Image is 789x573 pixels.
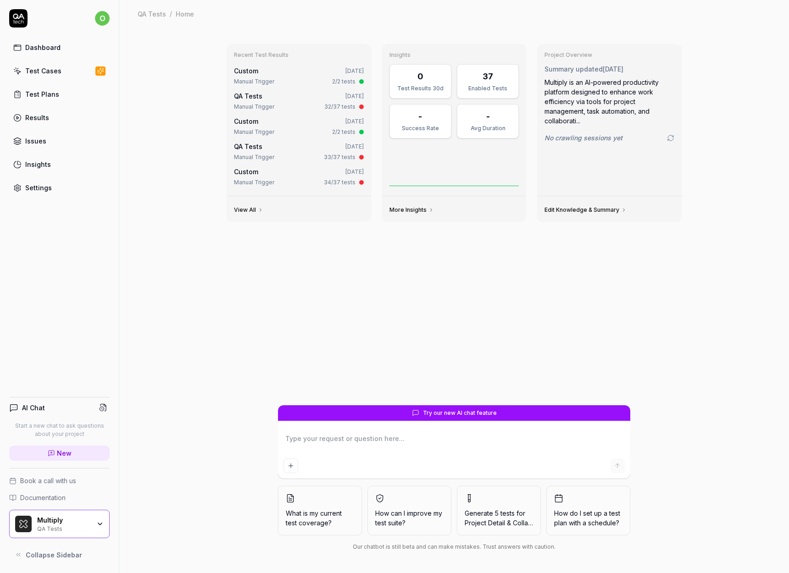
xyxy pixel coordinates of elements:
[138,9,166,18] div: QA Tests
[9,476,110,485] a: Book a call with us
[234,128,274,136] div: Manual Trigger
[232,64,366,88] a: Custom[DATE]Manual Trigger2/2 tests
[9,179,110,197] a: Settings
[9,446,110,461] a: New
[234,153,274,161] div: Manual Trigger
[324,178,356,187] div: 34/37 tests
[395,124,445,132] div: Success Rate
[234,103,274,111] div: Manual Trigger
[25,113,49,122] div: Results
[375,508,444,528] span: How can I improve my test suite?
[554,508,622,528] span: How do I set up a test plan with a schedule?
[234,178,274,187] div: Manual Trigger
[286,508,354,528] span: What is my current test coverage?
[9,155,110,173] a: Insights
[345,93,364,99] time: [DATE]
[395,84,445,93] div: Test Results 30d
[278,486,362,535] button: What is my current test coverage?
[345,67,364,74] time: [DATE]
[546,486,630,535] button: How do I set up a test plan with a schedule?
[367,486,451,535] button: How can I improve my test suite?
[234,168,258,176] span: Custom
[232,165,366,188] a: Custom[DATE]Manual Trigger34/37 tests
[9,422,110,438] p: Start a new chat to ask questions about your project
[457,486,541,535] button: Generate 5 tests forProject Detail & Collaboration
[232,140,366,163] a: QA Tests[DATE]Manual Trigger33/37 tests
[483,70,493,83] div: 37
[417,70,423,83] div: 0
[234,143,262,150] a: QA Tests
[667,134,674,142] a: Go to crawling settings
[9,493,110,502] a: Documentation
[324,153,356,161] div: 33/37 tests
[465,519,553,527] span: Project Detail & Collaboration
[234,206,263,214] a: View All
[332,77,356,86] div: 2/2 tests
[545,51,674,59] h3: Project Overview
[283,458,298,473] button: Add attachment
[234,51,364,59] h3: Recent Test Results
[37,516,90,524] div: Multiply
[9,132,110,150] a: Issues
[25,183,52,193] div: Settings
[95,9,110,28] button: o
[332,128,356,136] div: 2/2 tests
[37,524,90,532] div: QA Tests
[26,550,82,560] span: Collapse Sidebar
[234,117,258,125] span: Custom
[232,115,366,138] a: Custom[DATE]Manual Trigger2/2 tests
[20,476,76,485] span: Book a call with us
[345,168,364,175] time: [DATE]
[463,84,513,93] div: Enabled Tests
[463,124,513,132] div: Avg Duration
[345,143,364,150] time: [DATE]
[95,11,110,26] span: o
[9,510,110,538] button: Multiply LogoMultiplyQA Tests
[324,103,356,111] div: 32/37 tests
[545,133,622,143] span: No crawling sessions yet
[9,109,110,127] a: Results
[232,89,366,113] a: QA Tests[DATE]Manual Trigger32/37 tests
[603,65,623,73] time: [DATE]
[345,118,364,125] time: [DATE]
[486,110,490,122] div: -
[25,89,59,99] div: Test Plans
[20,493,66,502] span: Documentation
[545,65,603,73] span: Summary updated
[545,206,627,214] a: Edit Knowledge & Summary
[465,508,533,528] span: Generate 5 tests for
[418,110,422,122] div: -
[389,51,519,59] h3: Insights
[9,85,110,103] a: Test Plans
[234,67,258,75] span: Custom
[22,403,45,413] h4: AI Chat
[423,409,497,417] span: Try our new AI chat feature
[234,77,274,86] div: Manual Trigger
[25,66,61,76] div: Test Cases
[25,160,51,169] div: Insights
[234,92,262,100] a: QA Tests
[389,206,434,214] a: More Insights
[9,545,110,564] button: Collapse Sidebar
[25,43,61,52] div: Dashboard
[170,9,172,18] div: /
[25,136,46,146] div: Issues
[57,448,72,458] span: New
[545,77,674,126] div: Multiply is an AI-powered productivity platform designed to enhance work efficiency via tools for...
[9,62,110,80] a: Test Cases
[278,543,630,551] div: Our chatbot is still beta and can make mistakes. Trust answers with caution.
[176,9,194,18] div: Home
[9,39,110,56] a: Dashboard
[15,516,32,532] img: Multiply Logo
